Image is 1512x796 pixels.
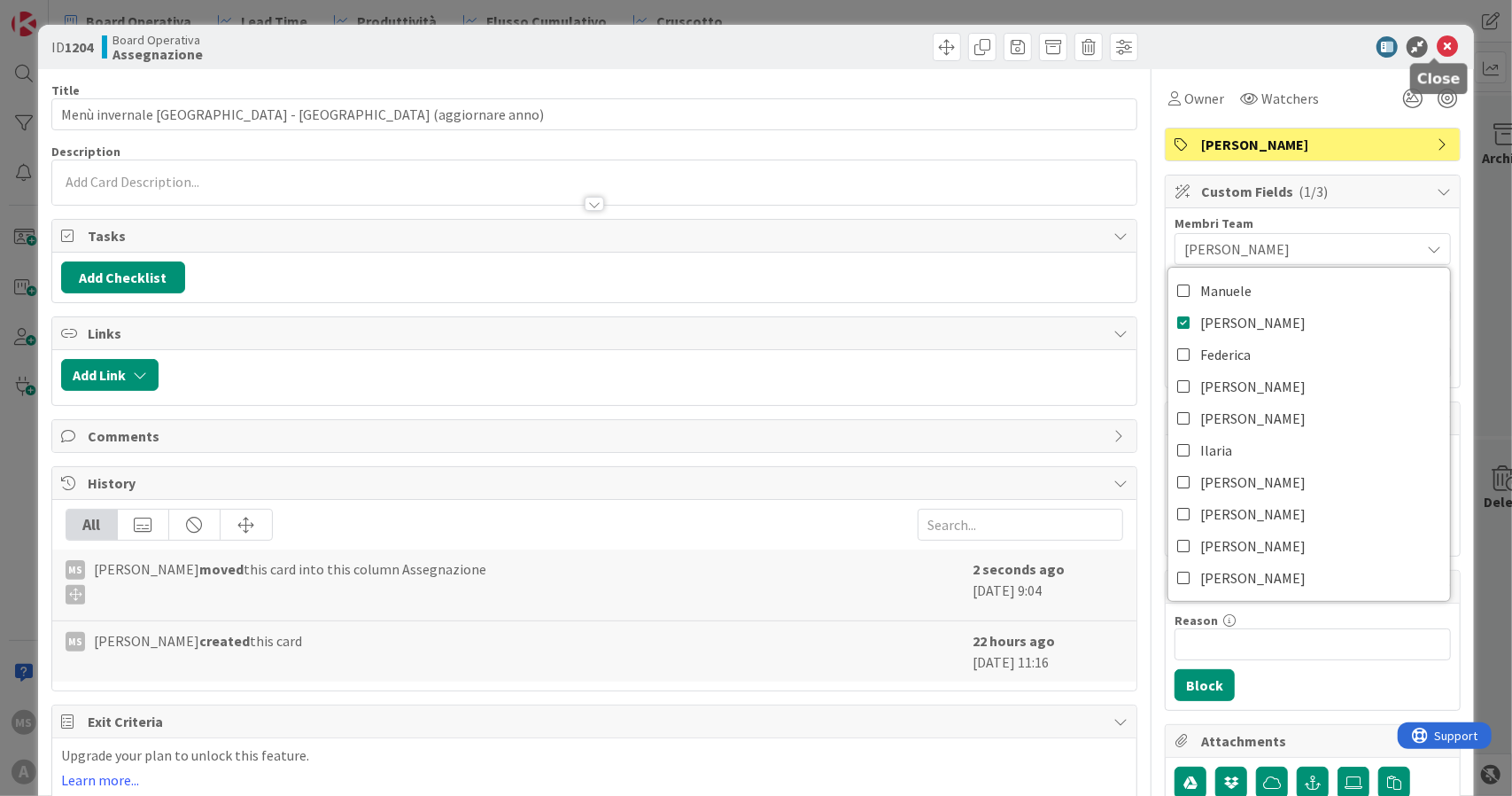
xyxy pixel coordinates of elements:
span: Tasks [88,225,1105,246]
a: [PERSON_NAME] [1168,402,1450,434]
span: Manuele [1200,277,1252,304]
div: Membri Team [1175,217,1451,230]
span: [PERSON_NAME] [1200,565,1306,591]
a: Federica [1168,339,1450,371]
span: [PERSON_NAME] [1200,373,1306,400]
button: Add Link [61,359,159,391]
a: Ilaria [1168,434,1450,466]
span: [PERSON_NAME] [1200,501,1306,527]
span: ( 1/3 ) [1299,183,1328,200]
span: History [88,472,1105,494]
label: Title [51,82,80,98]
span: Comments [88,425,1105,447]
a: [PERSON_NAME] [1168,371,1450,402]
b: Assegnazione [112,47,203,61]
div: All [66,510,118,540]
b: 1204 [65,38,93,56]
b: 2 seconds ago [973,560,1065,578]
span: [PERSON_NAME] [1184,238,1420,260]
span: Links [88,323,1105,344]
span: [PERSON_NAME] this card [94,630,302,652]
a: [PERSON_NAME] [1168,498,1450,530]
span: [PERSON_NAME] [1200,533,1306,559]
b: moved [199,560,244,578]
span: Federica [1200,341,1251,368]
span: Attachments [1201,730,1428,752]
span: [PERSON_NAME] [1200,309,1306,336]
span: Description [51,144,120,160]
span: [PERSON_NAME] [1201,134,1428,155]
span: [PERSON_NAME] this card into this column Assegnazione [94,558,486,605]
a: Manuele [1168,275,1450,307]
span: ID [51,36,93,58]
div: MS [66,632,85,652]
div: [DATE] 11:16 [973,630,1123,673]
span: Exit Criteria [88,711,1105,732]
span: Support [37,3,81,24]
span: [PERSON_NAME] [1200,469,1306,496]
span: Owner [1184,88,1224,109]
a: Learn more... [61,772,139,788]
h5: Close [1417,70,1461,87]
span: Ilaria [1200,437,1232,464]
span: Board Operativa [112,33,203,47]
button: Block [1175,669,1235,701]
span: Watchers [1261,88,1319,109]
a: [PERSON_NAME] [1168,466,1450,498]
b: created [199,632,250,650]
a: [PERSON_NAME] [1168,562,1450,594]
span: Custom Fields [1201,181,1428,202]
input: Search... [918,509,1123,541]
button: Add Checklist [61,261,185,293]
a: [PERSON_NAME] [1168,307,1450,339]
label: Reason [1175,613,1218,628]
input: type card name here... [51,98,1138,130]
span: [PERSON_NAME] [1200,405,1306,432]
div: [DATE] 9:04 [973,558,1123,612]
div: MS [66,560,85,580]
a: [PERSON_NAME] [1168,530,1450,562]
b: 22 hours ago [973,632,1055,650]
